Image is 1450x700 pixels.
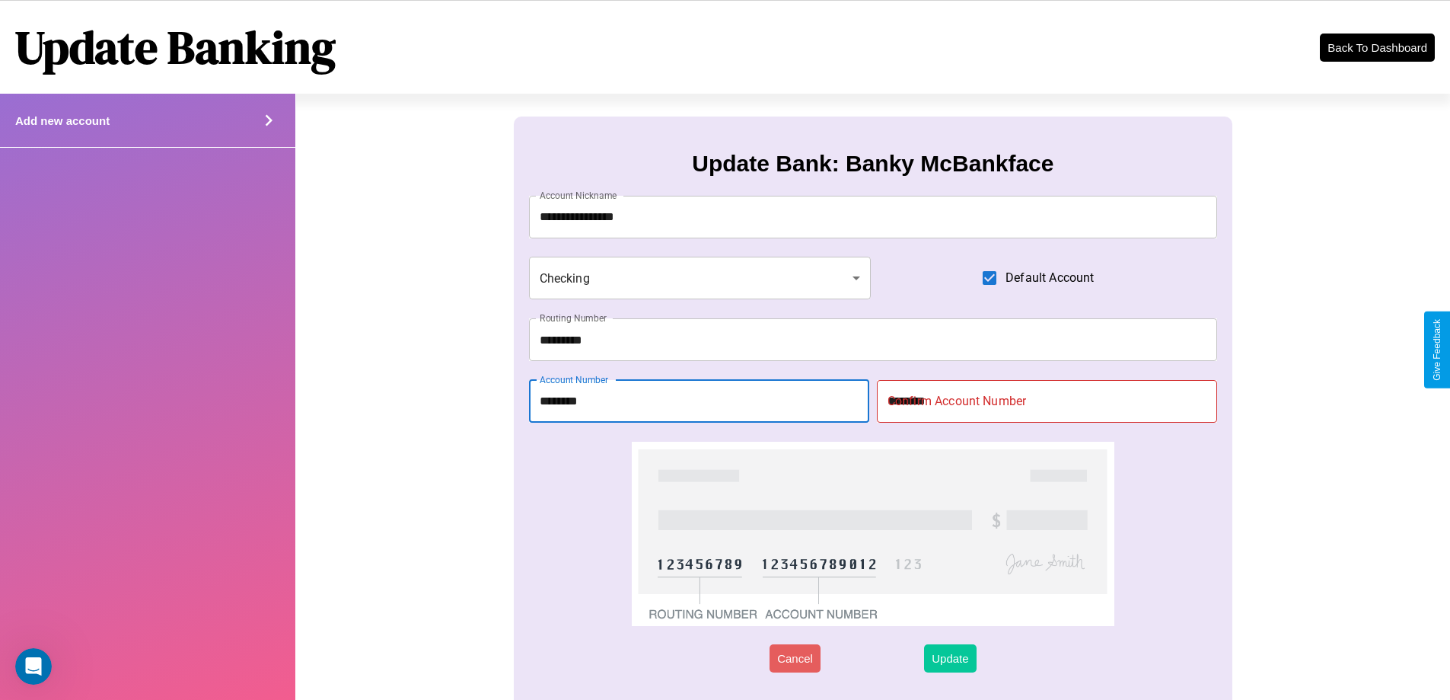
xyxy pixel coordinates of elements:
[540,189,617,202] label: Account Nickname
[529,257,872,299] div: Checking
[924,644,976,673] button: Update
[540,312,607,324] label: Routing Number
[1005,269,1094,287] span: Default Account
[632,442,1114,626] img: check
[692,151,1053,177] h3: Update Bank: Banky McBankface
[15,16,336,78] h1: Update Banking
[15,648,52,685] iframe: Intercom live chat
[770,644,821,673] button: Cancel
[15,114,110,127] h4: Add new account
[1432,319,1442,381] div: Give Feedback
[1320,34,1435,62] button: Back To Dashboard
[540,373,608,386] label: Account Number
